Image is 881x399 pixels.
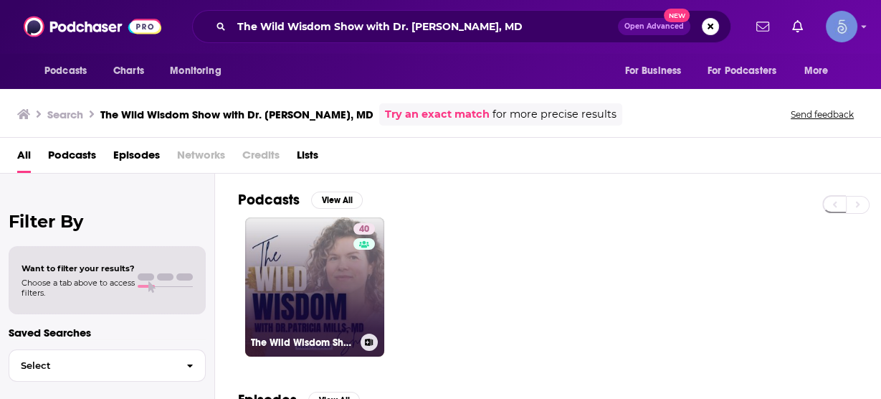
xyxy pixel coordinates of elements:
button: Select [9,349,206,382]
span: Charts [113,61,144,81]
button: Show profile menu [826,11,857,42]
button: open menu [794,57,847,85]
h2: Filter By [9,211,206,232]
span: Logged in as Spiral5-G1 [826,11,857,42]
span: Open Advanced [624,23,684,30]
span: 40 [359,222,369,237]
img: Podchaser - Follow, Share and Rate Podcasts [24,13,161,40]
h2: Podcasts [238,191,300,209]
span: Choose a tab above to access filters. [22,278,135,298]
span: for more precise results [492,106,616,123]
span: Want to filter your results? [22,263,135,273]
a: Show notifications dropdown [786,14,809,39]
span: Networks [177,144,225,173]
a: 40The Wild Wisdom Show with Dr. [PERSON_NAME], MD [245,217,384,357]
button: open menu [698,57,797,85]
a: All [17,144,31,173]
span: For Podcasters [708,61,776,81]
a: Lists [297,144,318,173]
div: Search podcasts, credits, & more... [192,10,731,43]
button: Open AdvancedNew [618,18,690,35]
a: Try an exact match [385,106,490,123]
span: Select [9,361,175,370]
span: Monitoring [170,61,221,81]
a: Episodes [113,144,160,173]
span: For Business [624,61,681,81]
button: open menu [614,57,699,85]
h3: The Wild Wisdom Show with Dr. [PERSON_NAME], MD [100,108,373,121]
a: Show notifications dropdown [751,14,775,39]
span: Credits [242,144,280,173]
button: View All [311,192,363,209]
a: 40 [353,223,375,235]
button: open menu [160,57,239,85]
a: Podcasts [48,144,96,173]
p: Saved Searches [9,326,206,339]
h3: Search [47,108,83,121]
a: PodcastsView All [238,191,363,209]
input: Search podcasts, credits, & more... [232,15,618,38]
button: Send feedback [786,108,858,121]
a: Charts [104,57,153,85]
span: More [804,61,829,81]
img: User Profile [826,11,857,42]
h3: The Wild Wisdom Show with Dr. [PERSON_NAME], MD [251,337,355,349]
span: New [664,9,690,22]
button: open menu [34,57,105,85]
span: Podcasts [44,61,87,81]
